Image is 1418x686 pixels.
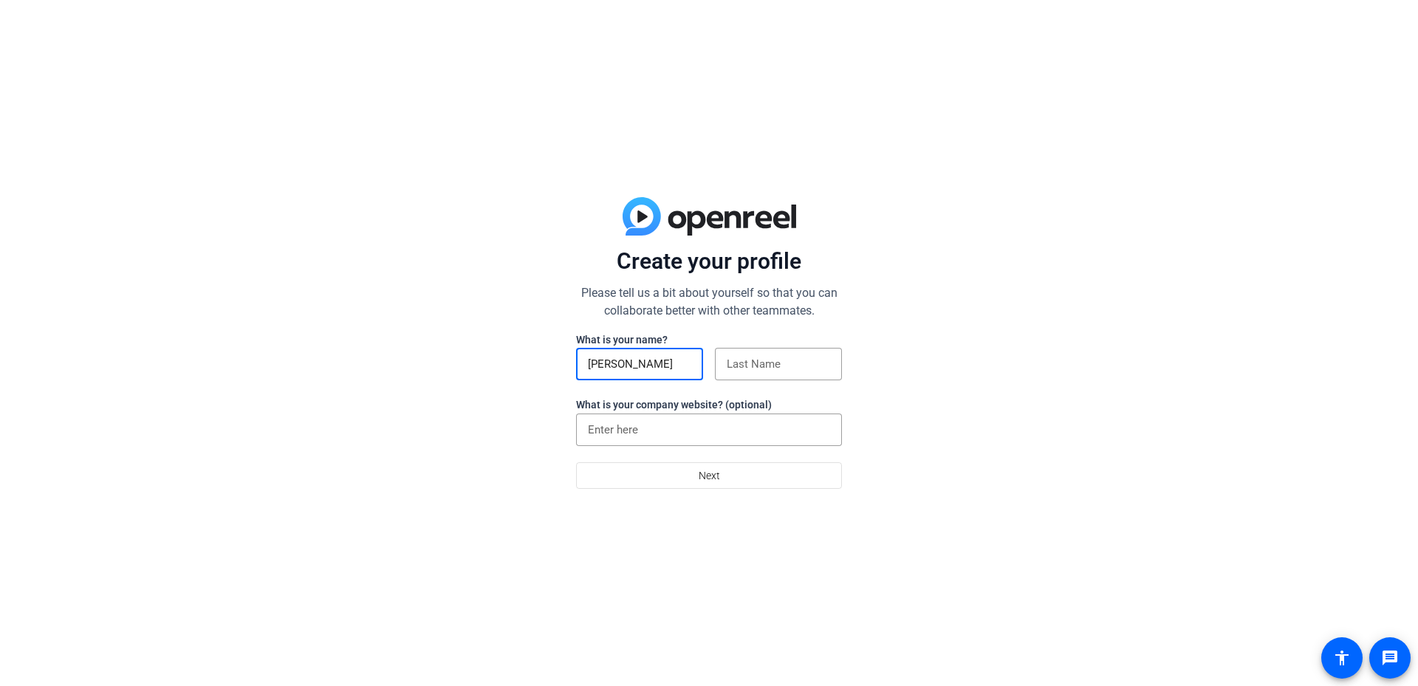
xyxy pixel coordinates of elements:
mat-icon: accessibility [1333,649,1351,667]
mat-icon: message [1381,649,1399,667]
label: What is your name? [576,334,668,346]
span: Next [699,462,720,490]
label: What is your company website? (optional) [576,399,772,411]
p: Create your profile [576,247,842,275]
input: Enter here [588,421,830,439]
img: blue-gradient.svg [623,197,796,236]
p: Please tell us a bit about yourself so that you can collaborate better with other teammates. [576,284,842,320]
input: First Name [588,355,691,373]
button: Next [576,462,842,489]
input: Last Name [727,355,830,373]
